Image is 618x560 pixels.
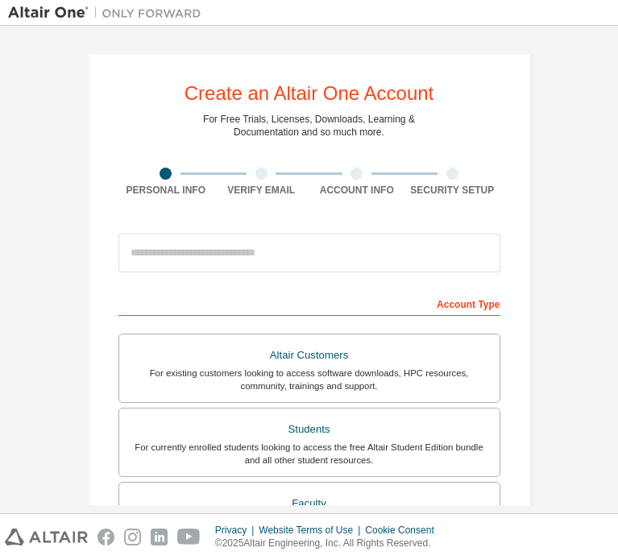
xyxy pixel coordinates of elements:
[151,529,168,545] img: linkedin.svg
[309,184,405,197] div: Account Info
[215,537,444,550] p: © 2025 Altair Engineering, Inc. All Rights Reserved.
[129,441,490,467] div: For currently enrolled students looking to access the free Altair Student Edition bundle and all ...
[214,184,309,197] div: Verify Email
[365,524,443,537] div: Cookie Consent
[129,344,490,367] div: Altair Customers
[259,524,365,537] div: Website Terms of Use
[8,5,209,21] img: Altair One
[129,418,490,441] div: Students
[203,113,415,139] div: For Free Trials, Licenses, Downloads, Learning & Documentation and so much more.
[129,367,490,392] div: For existing customers looking to access software downloads, HPC resources, community, trainings ...
[97,529,114,545] img: facebook.svg
[215,524,259,537] div: Privacy
[118,184,214,197] div: Personal Info
[177,529,201,545] img: youtube.svg
[124,529,141,545] img: instagram.svg
[404,184,500,197] div: Security Setup
[5,529,88,545] img: altair_logo.svg
[185,84,434,103] div: Create an Altair One Account
[118,290,500,316] div: Account Type
[129,492,490,515] div: Faculty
